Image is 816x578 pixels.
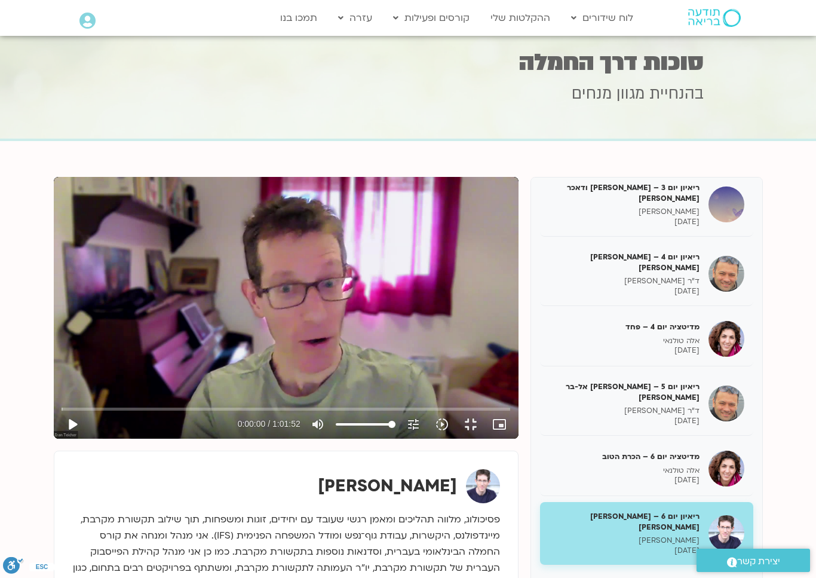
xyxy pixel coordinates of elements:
[549,536,700,546] p: [PERSON_NAME]
[112,51,704,74] h1: סוכות דרך החמלה
[484,7,556,29] a: ההקלטות שלי
[708,186,744,222] img: ריאיון יום 3 – טארה בראך ודאכר קלטנר
[549,546,700,556] p: [DATE]
[549,252,700,273] h5: ריאיון יום 4 – [PERSON_NAME] [PERSON_NAME]
[708,451,744,487] img: מדיטציה יום 6 – הכרת הטוב
[549,381,700,403] h5: ריאיון יום 5 – [PERSON_NAME] אל-בר [PERSON_NAME]
[737,553,780,570] span: יצירת קשר
[697,549,810,572] a: יצירת קשר
[549,345,700,356] p: [DATE]
[549,416,700,426] p: [DATE]
[549,182,700,204] h5: ריאיון יום 3 – [PERSON_NAME] ודאכר [PERSON_NAME]
[708,321,744,357] img: מדיטציה יום 4 – פחד
[274,7,323,29] a: תמכו בנו
[549,217,700,227] p: [DATE]
[332,7,378,29] a: עזרה
[688,9,741,27] img: תודעה בריאה
[549,286,700,296] p: [DATE]
[549,475,700,485] p: [DATE]
[649,83,704,105] span: בהנחיית
[387,7,476,29] a: קורסים ופעילות
[549,276,700,286] p: ד"ר [PERSON_NAME]
[565,7,639,29] a: לוח שידורים
[549,511,700,533] h5: ריאיון יום 6 – [PERSON_NAME] [PERSON_NAME]
[549,207,700,217] p: [PERSON_NAME]
[549,451,700,462] h5: מדיטציה יום 6 – הכרת הטוב
[549,466,700,476] p: אלה טולנאי
[466,469,500,503] img: ערן טייכר
[318,475,457,497] strong: [PERSON_NAME]
[549,322,700,332] h5: מדיטציה יום 4 – פחד
[708,256,744,292] img: ריאיון יום 4 – אסף סטי אל-בר ודניאלה ספקטור
[549,336,700,346] p: אלה טולנאי
[708,515,744,551] img: ריאיון יום 6 – אסף סטי אל-בר וערן טייכר
[708,386,744,421] img: ריאיון יום 5 – אסף סטי אל-בר ודנה ברגר
[549,406,700,416] p: ד"ר [PERSON_NAME]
